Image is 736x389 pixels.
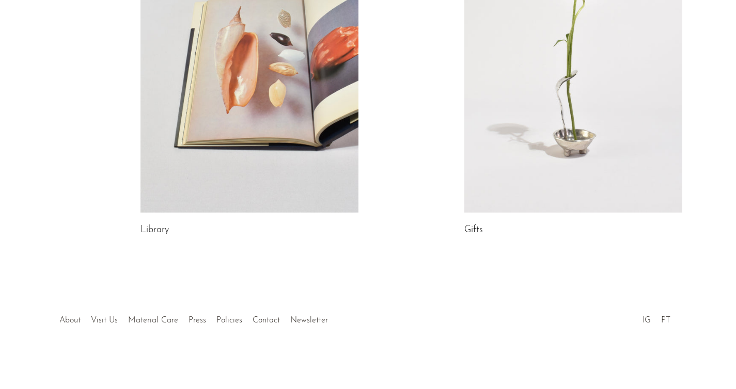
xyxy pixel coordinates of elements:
[643,316,651,325] a: IG
[464,225,483,235] a: Gifts
[189,316,206,325] a: Press
[140,225,169,235] a: Library
[59,316,81,325] a: About
[661,316,670,325] a: PT
[54,308,333,328] ul: Quick links
[91,316,118,325] a: Visit Us
[128,316,178,325] a: Material Care
[637,308,676,328] ul: Social Medias
[253,316,280,325] a: Contact
[216,316,242,325] a: Policies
